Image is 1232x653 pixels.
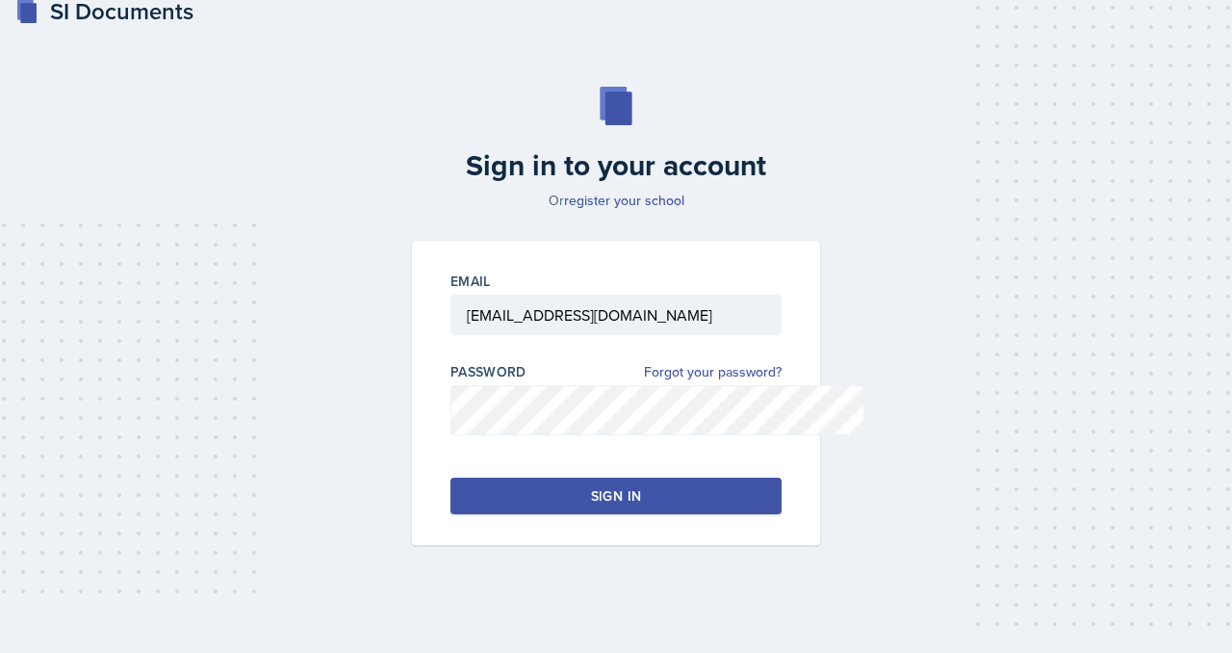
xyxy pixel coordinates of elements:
[644,362,782,382] a: Forgot your password?
[450,295,782,335] input: Email
[450,272,491,291] label: Email
[450,362,526,381] label: Password
[400,148,832,183] h2: Sign in to your account
[591,486,641,506] div: Sign in
[450,478,782,514] button: Sign in
[400,191,832,210] p: Or
[564,191,684,210] a: register your school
